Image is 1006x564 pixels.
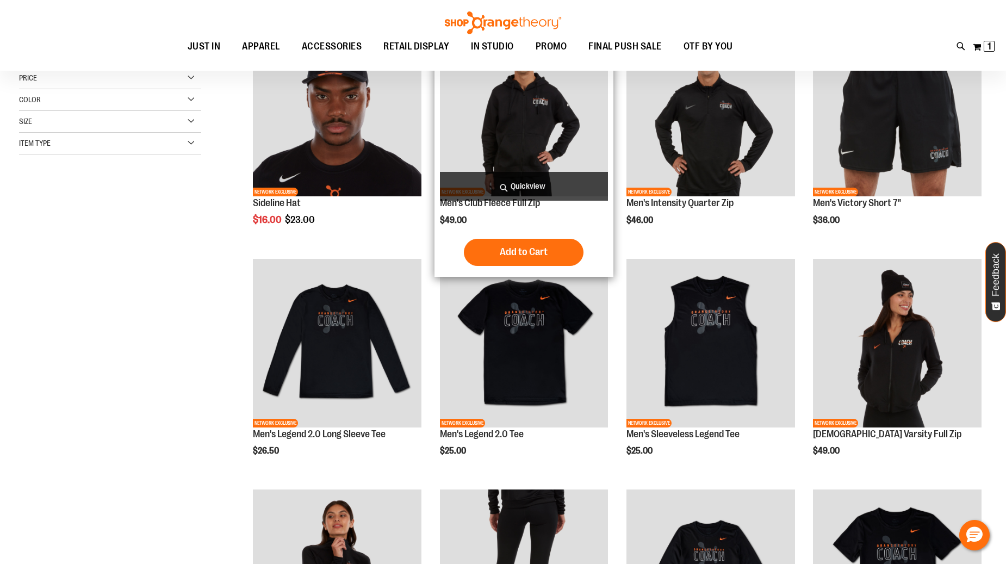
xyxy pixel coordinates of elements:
div: product [808,253,987,484]
a: OTF Mens Coach FA23 Victory Short - Black primary imageNETWORK EXCLUSIVE [813,28,982,198]
span: NETWORK EXCLUSIVE [813,188,858,196]
span: Feedback [991,253,1001,296]
button: Hello, have a question? Let’s chat. [959,520,990,550]
span: FINAL PUSH SALE [588,34,662,59]
a: Men's Sleeveless Legend Tee [626,429,740,439]
img: OTF Ladies Coach FA23 Varsity Full Zip - Black primary image [813,259,982,427]
a: Men's Legend 2.0 Tee [440,429,524,439]
span: Item Type [19,139,51,147]
div: product [247,253,427,484]
span: NETWORK EXCLUSIVE [626,419,672,427]
a: OTF Mens Coach FA23 Legend Sleeveless Tee - Black primary imageNETWORK EXCLUSIVE [626,259,795,429]
img: OTF Mens Coach FA23 Legend 2.0 LS Tee - Black primary image [253,259,421,427]
span: JUST IN [188,34,221,59]
span: Price [19,73,37,82]
span: OTF BY YOU [684,34,733,59]
a: OTF Mens Coach FA23 Legend 2.0 SS Tee - Black primary imageNETWORK EXCLUSIVE [440,259,608,429]
button: Add to Cart [464,239,583,266]
a: OTF Ladies Coach FA23 Varsity Full Zip - Black primary imageNETWORK EXCLUSIVE [813,259,982,429]
span: Color [19,95,41,104]
div: product [808,22,987,252]
img: OTF Mens Coach FA23 Legend 2.0 SS Tee - Black primary image [440,259,608,427]
span: $46.00 [626,215,655,225]
span: NETWORK EXCLUSIVE [253,188,298,196]
img: OTF Mens Coach FA23 Club Fleece Full Zip - Black primary image [440,28,608,196]
a: OTF Mens Coach FA23 Legend 2.0 LS Tee - Black primary imageNETWORK EXCLUSIVE [253,259,421,429]
a: Men's Victory Short 7" [813,197,901,208]
a: Sideline Hat [253,197,301,208]
span: $23.00 [285,214,316,225]
a: APPAREL [231,34,291,59]
span: $36.00 [813,215,841,225]
div: product [434,253,614,484]
a: ACCESSORIES [291,34,373,59]
a: PROMO [525,34,578,59]
img: OTF Mens Coach FA23 Intensity Quarter Zip - Black primary image [626,28,795,196]
a: Men's Intensity Quarter Zip [626,197,734,208]
span: $25.00 [440,446,468,456]
a: JUST IN [177,34,232,59]
span: NETWORK EXCLUSIVE [626,188,672,196]
a: OTF Mens Coach FA23 Club Fleece Full Zip - Black primary imageNETWORK EXCLUSIVE [440,28,608,198]
a: [DEMOGRAPHIC_DATA] Varsity Full Zip [813,429,961,439]
span: $49.00 [440,215,468,225]
div: product [434,22,614,276]
a: Men's Legend 2.0 Long Sleeve Tee [253,429,386,439]
a: IN STUDIO [460,34,525,59]
span: PROMO [536,34,567,59]
span: $16.00 [253,214,283,225]
button: Feedback - Show survey [985,242,1006,322]
img: OTF Mens Coach FA23 Victory Short - Black primary image [813,28,982,196]
span: $25.00 [626,446,654,456]
span: 1 [988,41,991,52]
span: NETWORK EXCLUSIVE [813,419,858,427]
a: Quickview [440,172,608,201]
span: $49.00 [813,446,841,456]
span: IN STUDIO [471,34,514,59]
div: product [621,253,800,484]
a: FINAL PUSH SALE [577,34,673,59]
img: OTF Mens Coach FA23 Legend Sleeveless Tee - Black primary image [626,259,795,427]
a: OTF Mens Coach FA23 Intensity Quarter Zip - Black primary imageNETWORK EXCLUSIVE [626,28,795,198]
span: APPAREL [242,34,280,59]
span: $26.50 [253,446,281,456]
img: Sideline Hat primary image [253,28,421,196]
span: ACCESSORIES [302,34,362,59]
a: Sideline Hat primary imageSALENETWORK EXCLUSIVE [253,28,421,198]
div: product [247,22,427,252]
span: NETWORK EXCLUSIVE [253,419,298,427]
img: Shop Orangetheory [443,11,563,34]
span: NETWORK EXCLUSIVE [440,419,485,427]
span: Size [19,117,32,126]
a: Men's Club Fleece Full Zip [440,197,540,208]
a: RETAIL DISPLAY [372,34,460,59]
a: OTF BY YOU [673,34,744,59]
span: Add to Cart [500,246,548,258]
div: product [621,22,800,252]
span: RETAIL DISPLAY [383,34,449,59]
